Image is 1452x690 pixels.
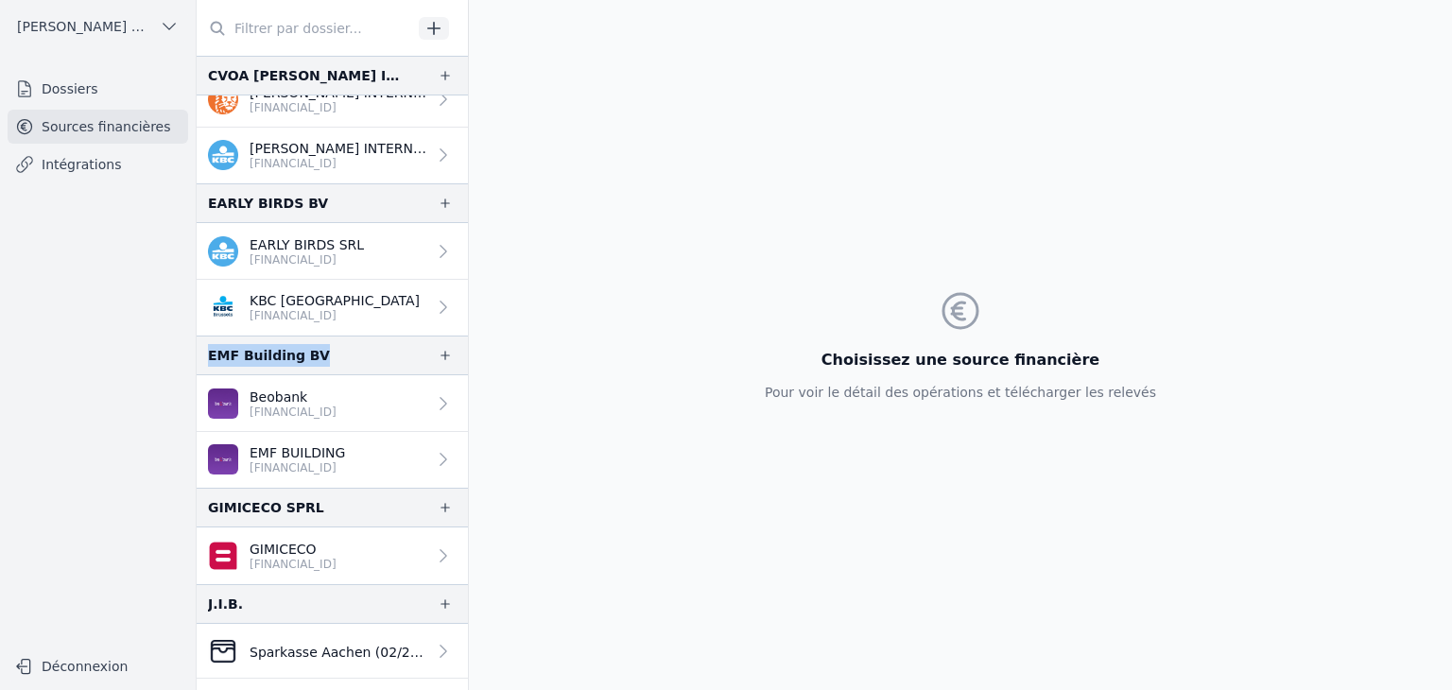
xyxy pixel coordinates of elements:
div: GIMICECO SPRL [208,496,324,519]
a: Sources financières [8,110,188,144]
img: BEOBANK_CTBKBEBX.png [208,388,238,419]
p: KBC [GEOGRAPHIC_DATA] [250,291,420,310]
p: [FINANCIAL_ID] [250,100,426,115]
p: [FINANCIAL_ID] [250,252,364,267]
p: EMF BUILDING [250,443,345,462]
img: kbc.png [208,140,238,170]
a: [PERSON_NAME] INTERNATIONAL SCRIS [FINANCIAL_ID] [197,71,468,128]
p: [FINANCIAL_ID] [250,460,345,475]
img: belfius.png [208,541,238,571]
img: ing.png [208,84,238,114]
div: EMF Building BV [208,344,330,367]
h3: Choisissez une source financière [765,349,1156,371]
div: CVOA [PERSON_NAME] INTERNATIONAL [208,64,407,87]
a: [PERSON_NAME] INTERNATIONAL CVOA [FINANCIAL_ID] [197,128,468,183]
img: BEOBANK_CTBKBEBX.png [208,444,238,474]
a: EMF BUILDING [FINANCIAL_ID] [197,432,468,488]
img: CleanShot-202025-05-26-20at-2016.10.27-402x.png [208,636,238,666]
input: Filtrer par dossier... [197,11,412,45]
button: [PERSON_NAME] ET PARTNERS SRL [8,11,188,42]
a: GIMICECO [FINANCIAL_ID] [197,527,468,584]
p: Sparkasse Aachen (02/2025 > 08/2025) [250,643,426,662]
p: EARLY BIRDS SRL [250,235,364,254]
a: Dossiers [8,72,188,106]
a: EARLY BIRDS SRL [FINANCIAL_ID] [197,223,468,280]
p: GIMICECO [250,540,337,559]
img: kbc.png [208,236,238,267]
a: Beobank [FINANCIAL_ID] [197,375,468,432]
img: KBC_BRUSSELS_KREDBEBB.png [208,292,238,322]
p: [PERSON_NAME] INTERNATIONAL CVOA [250,139,426,158]
a: KBC [GEOGRAPHIC_DATA] [FINANCIAL_ID] [197,280,468,336]
div: EARLY BIRDS BV [208,192,328,215]
button: Déconnexion [8,651,188,681]
p: [FINANCIAL_ID] [250,557,337,572]
p: [FINANCIAL_ID] [250,405,337,420]
a: Sparkasse Aachen (02/2025 > 08/2025) [197,624,468,679]
div: J.I.B. [208,593,243,615]
p: [FINANCIAL_ID] [250,308,420,323]
p: Pour voir le détail des opérations et télécharger les relevés [765,383,1156,402]
span: [PERSON_NAME] ET PARTNERS SRL [17,17,152,36]
a: Intégrations [8,147,188,181]
p: [FINANCIAL_ID] [250,156,426,171]
p: Beobank [250,388,337,406]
